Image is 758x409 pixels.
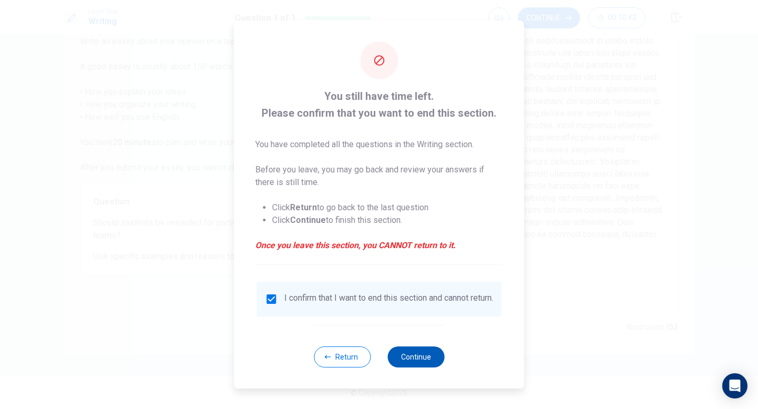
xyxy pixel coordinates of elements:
[255,239,503,252] em: Once you leave this section, you CANNOT return to it.
[272,201,503,214] li: Click to go back to the last question
[387,346,444,367] button: Continue
[255,138,503,151] p: You have completed all the questions in the Writing section.
[284,293,493,305] div: I confirm that I want to end this section and cannot return.
[255,88,503,121] span: You still have time left. Please confirm that you want to end this section.
[255,163,503,189] p: Before you leave, you may go back and review your answers if there is still time.
[290,215,326,225] strong: Continue
[290,202,317,212] strong: Return
[314,346,371,367] button: Return
[722,373,747,398] div: Open Intercom Messenger
[272,214,503,227] li: Click to finish this section.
